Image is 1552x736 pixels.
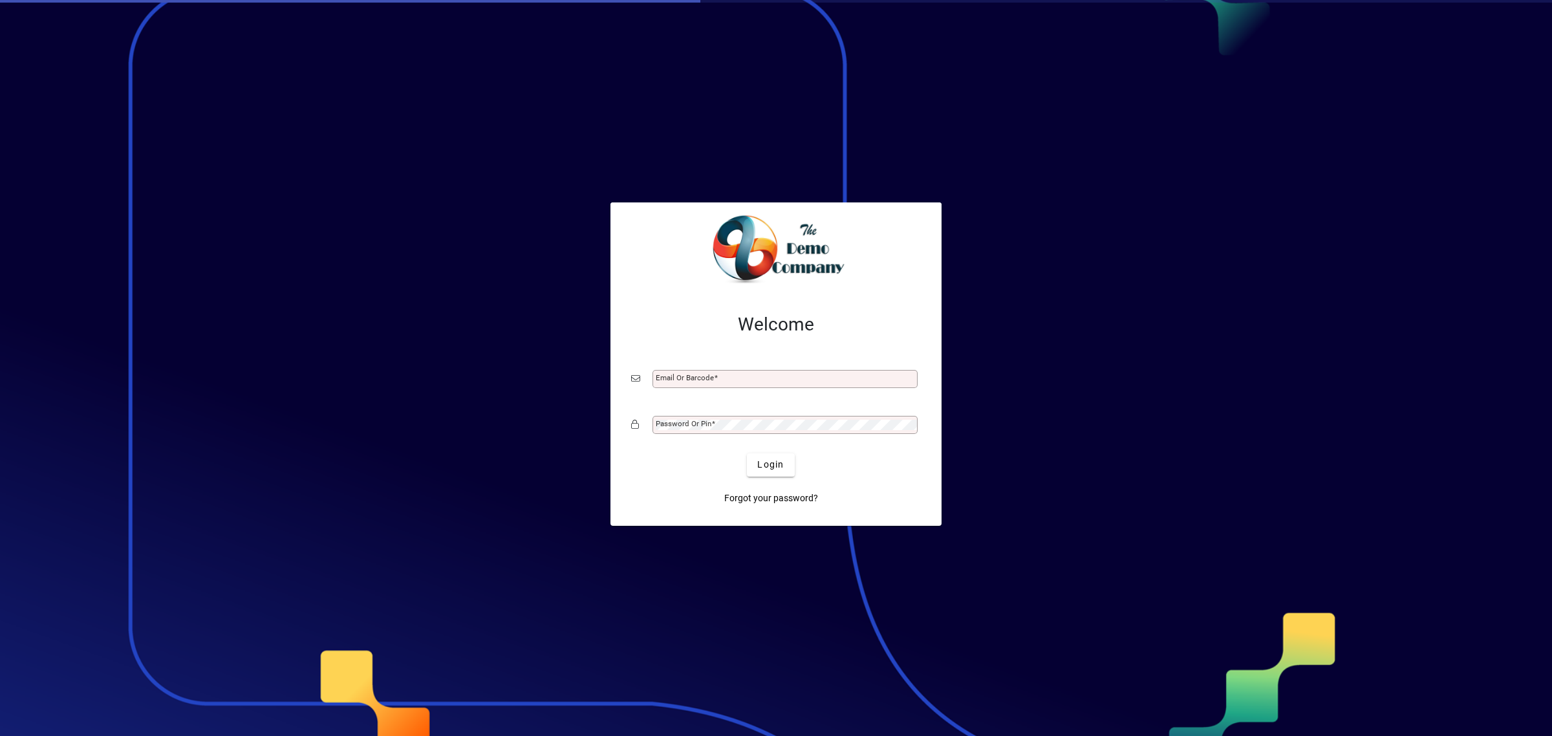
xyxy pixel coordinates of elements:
h2: Welcome [631,314,921,336]
button: Login [747,453,794,477]
span: Forgot your password? [724,492,818,505]
span: Login [757,458,784,471]
mat-label: Password or Pin [656,419,711,428]
mat-label: Email or Barcode [656,373,714,382]
a: Forgot your password? [719,487,823,510]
